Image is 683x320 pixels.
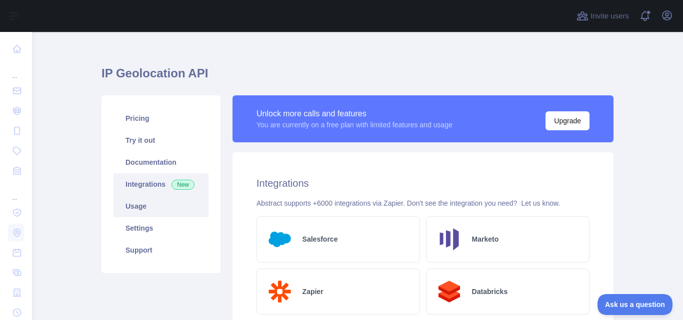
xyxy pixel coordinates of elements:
[302,234,338,244] h2: Salesforce
[597,294,673,315] iframe: Toggle Customer Support
[434,277,464,307] img: Logo
[8,182,24,202] div: ...
[256,198,589,208] div: Abstract supports +6000 integrations via Zapier. Don't see the integration you need?
[101,65,613,89] h1: IP Geolocation API
[113,195,208,217] a: Usage
[434,225,464,254] img: Logo
[256,176,589,190] h2: Integrations
[472,234,499,244] h2: Marketo
[521,198,560,208] button: Let us know.
[545,111,589,130] button: Upgrade
[472,287,508,297] h2: Databricks
[265,277,294,307] img: Logo
[113,239,208,261] a: Support
[171,180,194,190] span: New
[265,225,294,254] img: Logo
[590,10,629,22] span: Invite users
[113,217,208,239] a: Settings
[113,151,208,173] a: Documentation
[113,173,208,195] a: Integrations New
[302,287,323,297] h2: Zapier
[113,107,208,129] a: Pricing
[256,120,452,130] div: You are currently on a free plan with limited features and usage
[8,60,24,80] div: ...
[113,129,208,151] a: Try it out
[574,8,631,24] button: Invite users
[256,108,452,120] div: Unlock more calls and features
